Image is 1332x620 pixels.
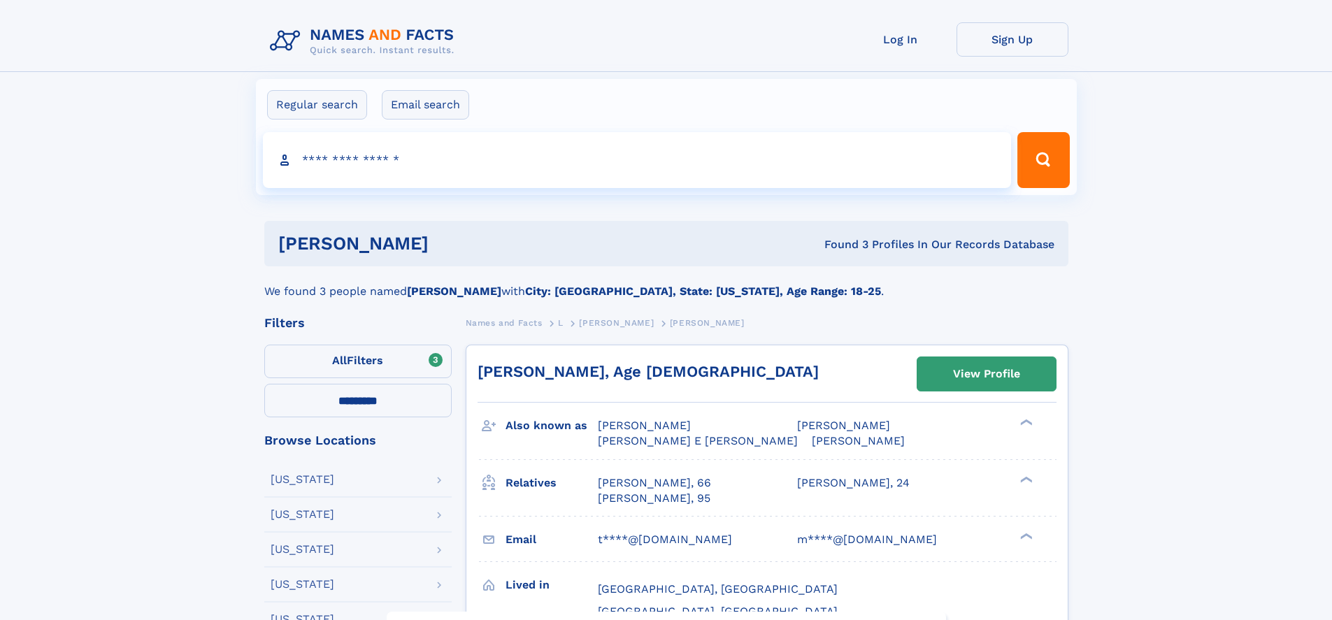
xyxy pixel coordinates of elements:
[917,357,1056,391] a: View Profile
[598,434,798,447] span: [PERSON_NAME] E [PERSON_NAME]
[845,22,957,57] a: Log In
[812,434,905,447] span: [PERSON_NAME]
[332,354,347,367] span: All
[264,266,1068,300] div: We found 3 people named with .
[558,314,564,331] a: L
[466,314,543,331] a: Names and Facts
[264,317,452,329] div: Filters
[1017,531,1033,540] div: ❯
[670,318,745,328] span: [PERSON_NAME]
[278,235,626,252] h1: [PERSON_NAME]
[478,363,819,380] a: [PERSON_NAME], Age [DEMOGRAPHIC_DATA]
[953,358,1020,390] div: View Profile
[598,582,838,596] span: [GEOGRAPHIC_DATA], [GEOGRAPHIC_DATA]
[1017,132,1069,188] button: Search Button
[264,434,452,447] div: Browse Locations
[407,284,501,298] b: [PERSON_NAME]
[525,284,881,298] b: City: [GEOGRAPHIC_DATA], State: [US_STATE], Age Range: 18-25
[264,22,466,60] img: Logo Names and Facts
[264,345,452,378] label: Filters
[1017,418,1033,427] div: ❯
[626,237,1054,252] div: Found 3 Profiles In Our Records Database
[579,314,654,331] a: [PERSON_NAME]
[506,414,598,438] h3: Also known as
[271,579,334,590] div: [US_STATE]
[579,318,654,328] span: [PERSON_NAME]
[506,471,598,495] h3: Relatives
[506,573,598,597] h3: Lived in
[598,605,838,618] span: [GEOGRAPHIC_DATA], [GEOGRAPHIC_DATA]
[506,528,598,551] h3: Email
[263,132,1012,188] input: search input
[797,419,890,432] span: [PERSON_NAME]
[271,544,334,555] div: [US_STATE]
[382,90,469,120] label: Email search
[558,318,564,328] span: L
[1017,475,1033,484] div: ❯
[598,491,710,506] a: [PERSON_NAME], 95
[598,419,691,432] span: [PERSON_NAME]
[797,475,910,491] a: [PERSON_NAME], 24
[271,509,334,520] div: [US_STATE]
[267,90,367,120] label: Regular search
[957,22,1068,57] a: Sign Up
[271,474,334,485] div: [US_STATE]
[598,475,711,491] a: [PERSON_NAME], 66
